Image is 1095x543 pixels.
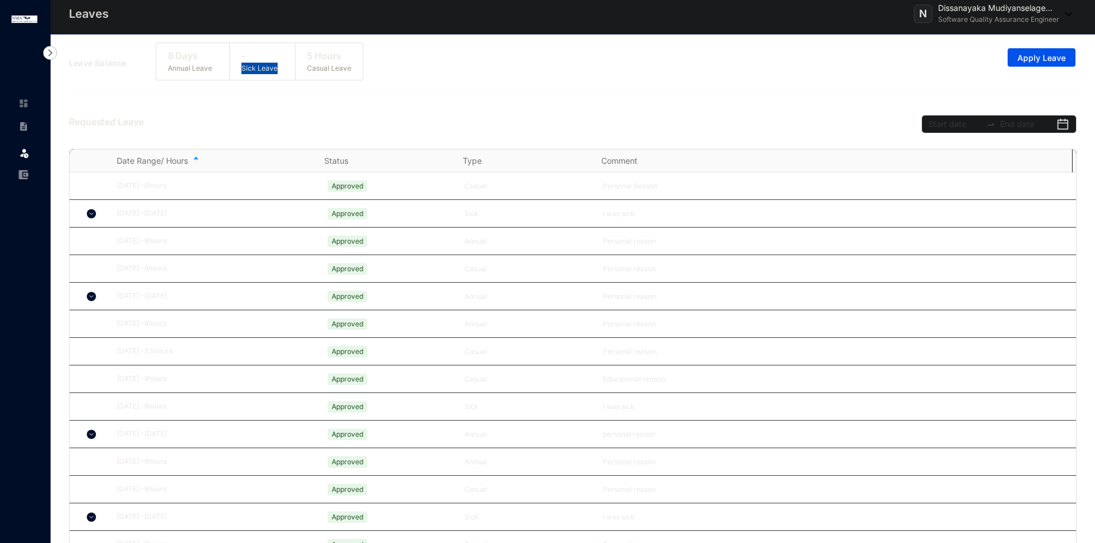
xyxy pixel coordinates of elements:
[87,209,96,218] img: chevron-down.5dccb45ca3e6429452e9960b4a33955c.svg
[117,429,312,440] div: [DATE] - [DATE]
[328,373,367,385] span: Approved
[241,63,278,74] p: Sick Leave
[603,237,658,245] span: Personal reason.
[87,513,96,522] img: chevron-down.5dccb45ca3e6429452e9960b4a33955c.svg
[117,401,312,412] div: [DATE] - 8 hours
[603,292,658,301] span: Personal reason.
[464,180,590,192] p: Casual
[603,513,636,521] span: I was sick.
[603,319,658,328] span: Personal reason.
[328,429,367,440] span: Approved
[464,484,590,495] p: Casual
[464,401,590,413] p: Sick
[449,149,587,172] th: Type
[328,511,367,523] span: Approved
[328,401,367,413] span: Approved
[9,92,37,115] li: Home
[464,318,590,330] p: Annual
[1059,12,1072,16] img: dropdown-black.8e83cc76930a90b1a4fdb6d089b7bf3a.svg
[603,375,667,383] span: Educational reason.
[328,180,367,192] span: Approved
[87,292,96,301] img: chevron-down.5dccb45ca3e6429452e9960b4a33955c.svg
[603,264,658,273] span: Personal reason.
[117,236,312,247] div: [DATE] - 8 hours
[603,347,658,356] span: Personal reason.
[117,318,312,329] div: [DATE] - 8 hours
[87,430,96,439] img: chevron-down.5dccb45ca3e6429452e9960b4a33955c.svg
[938,2,1059,14] p: Dissanayaka Mudiyanselage...
[241,49,278,63] p: -
[18,98,29,109] img: home-unselected.a29eae3204392db15eaf.svg
[69,6,109,22] p: Leaves
[464,236,590,247] p: Annual
[117,456,312,467] div: [DATE] - 8 hours
[310,149,449,172] th: Status
[18,170,29,180] img: expense-unselected.2edcf0507c847f3e9e96.svg
[117,291,312,302] div: [DATE] - [DATE]
[603,182,658,190] span: Personal Reason
[603,457,658,466] span: Personal reason.
[603,430,657,438] span: personal reason.
[464,291,590,302] p: Annual
[117,155,188,167] span: Date Range/ Hours
[464,263,590,275] p: Casual
[986,120,996,129] span: to
[117,263,312,274] div: [DATE] - 8 hours
[328,236,367,247] span: Approved
[1017,52,1066,64] span: Apply Leave
[168,63,212,74] p: Annual Leave
[603,485,658,494] span: Personal reason.
[117,208,312,219] div: [DATE] - [DATE]
[117,346,312,357] div: [DATE] - 3.5 hours
[9,115,37,138] li: Contracts
[587,149,726,172] th: Comment
[464,346,590,357] p: Casual
[307,49,351,63] p: 5 Hours
[328,346,367,357] span: Approved
[69,57,156,69] p: Leave Balance
[464,373,590,385] p: Casual
[603,402,636,411] span: I was sick.
[464,429,590,440] p: Annual
[986,120,996,129] span: swap-right
[328,291,367,302] span: Approved
[928,118,982,130] input: Start date
[464,456,590,468] p: Annual
[464,208,590,219] p: Sick
[117,511,312,522] div: [DATE] - [DATE]
[328,208,367,219] span: Approved
[43,46,57,60] img: nav-icon-right.af6afadce00d159da59955279c43614e.svg
[18,147,30,159] img: leave.99b8a76c7fa76a53782d.svg
[1000,118,1054,130] input: End date
[69,115,144,133] p: Requested Leave
[603,209,636,218] span: I was sick.
[328,456,367,468] span: Approved
[18,121,29,132] img: contract-unselected.99e2b2107c0a7dd48938.svg
[938,14,1059,25] p: Software Quality Assurance Engineer
[9,163,37,186] li: Expenses
[117,180,312,191] div: [DATE] - 8 hours
[1008,48,1075,67] button: Apply Leave
[11,16,37,23] img: logo
[328,318,367,330] span: Approved
[328,484,367,495] span: Approved
[464,511,590,523] p: Sick
[328,263,367,275] span: Approved
[117,484,312,495] div: [DATE] - 8 hours
[307,63,351,74] p: Casual Leave
[919,9,927,19] span: N
[168,49,212,63] p: 8 Days
[117,373,312,384] div: [DATE] - 8 hours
